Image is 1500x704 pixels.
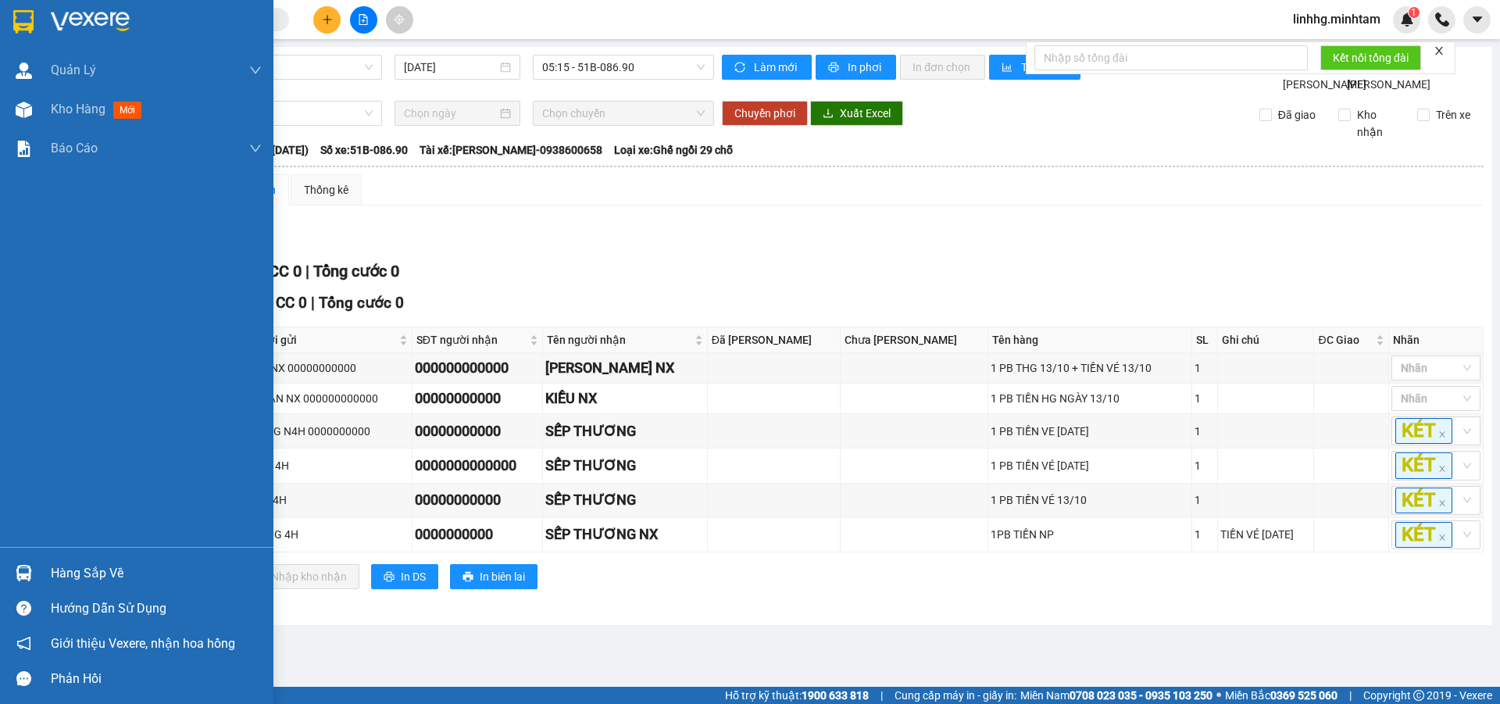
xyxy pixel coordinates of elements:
[1216,692,1221,699] span: ⚪️
[394,14,405,25] span: aim
[51,597,262,620] div: Hướng dẫn sử dụng
[113,102,141,119] span: mới
[841,327,989,353] th: Chưa [PERSON_NAME]
[245,359,409,377] div: HẠO NX 00000000000
[1395,488,1452,513] span: KÉT
[51,102,105,116] span: Kho hàng
[1195,457,1215,474] div: 1
[1393,331,1479,348] div: Nhãn
[386,6,413,34] button: aim
[404,105,497,122] input: Chọn ngày
[16,141,32,157] img: solution-icon
[542,55,705,79] span: 05:15 - 51B-086.90
[51,60,96,80] span: Quản Lý
[1395,522,1452,548] span: KÉT
[412,484,544,518] td: 00000000000
[16,671,31,686] span: message
[543,353,707,384] td: XUÂN HÂN NX
[1002,62,1015,74] span: bar-chart
[412,518,544,552] td: 0000000000
[545,524,704,545] div: SẾP THƯƠNG NX
[412,448,544,483] td: 0000000000000
[16,636,31,651] span: notification
[1470,13,1484,27] span: caret-down
[320,141,408,159] span: Số xe: 51B-086.90
[543,518,707,552] td: SẾP THƯƠNG NX
[991,359,1189,377] div: 1 PB THG 13/10 + TIỀN VÉ 13/10
[543,484,707,518] td: SẾP THƯƠNG
[1438,499,1446,507] span: close
[384,571,395,584] span: printer
[1220,526,1312,543] div: TIỀN VÉ [DATE]
[16,601,31,616] span: question-circle
[1320,45,1421,70] button: Kết nối tổng đài
[450,564,537,589] button: printerIn biên lai
[16,102,32,118] img: warehouse-icon
[991,390,1189,407] div: 1 PB TIỀN HG NGÀY 13/10
[1070,689,1212,702] strong: 0708 023 035 - 0935 103 250
[614,141,733,159] span: Loại xe: Ghế ngồi 29 chỗ
[802,689,869,702] strong: 1900 633 818
[991,491,1189,509] div: 1 PB TIỀN VÉ 13/10
[401,568,426,585] span: In DS
[311,294,315,312] span: |
[1411,7,1416,18] span: 1
[895,687,1016,704] span: Cung cấp máy in - giấy in:
[1409,7,1420,18] sup: 1
[722,101,808,126] button: Chuyển phơi
[371,564,438,589] button: printerIn DS
[245,390,409,407] div: NHUẬN NX 000000000000
[1225,687,1337,704] span: Miền Bắc
[823,108,834,120] span: download
[415,357,541,379] div: 000000000000
[313,262,399,281] span: Tổng cước 0
[1438,431,1446,438] span: close
[415,455,541,477] div: 0000000000000
[245,526,409,543] div: TRỌNG 4H
[415,388,541,409] div: 00000000000
[988,327,1192,353] th: Tên hàng
[1349,687,1352,704] span: |
[1395,452,1452,478] span: KÉT
[269,262,302,281] span: CC 0
[51,138,98,158] span: Báo cáo
[545,420,704,442] div: SẾP THƯƠNG
[1195,526,1215,543] div: 1
[245,457,409,474] div: PHÁT 4H
[404,59,497,76] input: 14/10/2025
[1438,534,1446,541] span: close
[545,455,704,477] div: SẾP THƯƠNG
[1195,491,1215,509] div: 1
[462,571,473,584] span: printer
[249,142,262,155] span: down
[13,10,34,34] img: logo-vxr
[545,489,704,511] div: SẾP THƯƠNG
[828,62,841,74] span: printer
[51,667,262,691] div: Phản hồi
[991,526,1189,543] div: 1PB TIỀN NP
[1438,465,1446,473] span: close
[1435,13,1449,27] img: phone-icon
[420,141,602,159] span: Tài xế: [PERSON_NAME]-0938600658
[1318,331,1373,348] span: ĐC Giao
[51,634,235,653] span: Giới thiệu Vexere, nhận hoa hồng
[1413,690,1424,701] span: copyright
[543,414,707,448] td: SẾP THƯƠNG
[1195,390,1215,407] div: 1
[16,565,32,581] img: warehouse-icon
[1272,106,1322,123] span: Đã giao
[304,181,348,198] div: Thống kê
[241,564,359,589] button: downloadNhập kho nhận
[350,6,377,34] button: file-add
[322,14,333,25] span: plus
[412,384,544,414] td: 00000000000
[816,55,896,80] button: printerIn phơi
[249,64,262,77] span: down
[1192,327,1218,353] th: SL
[848,59,884,76] span: In phơi
[1195,359,1215,377] div: 1
[900,55,985,80] button: In đơn chọn
[412,353,544,384] td: 000000000000
[725,687,869,704] span: Hỗ trợ kỹ thuật:
[1434,45,1445,56] span: close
